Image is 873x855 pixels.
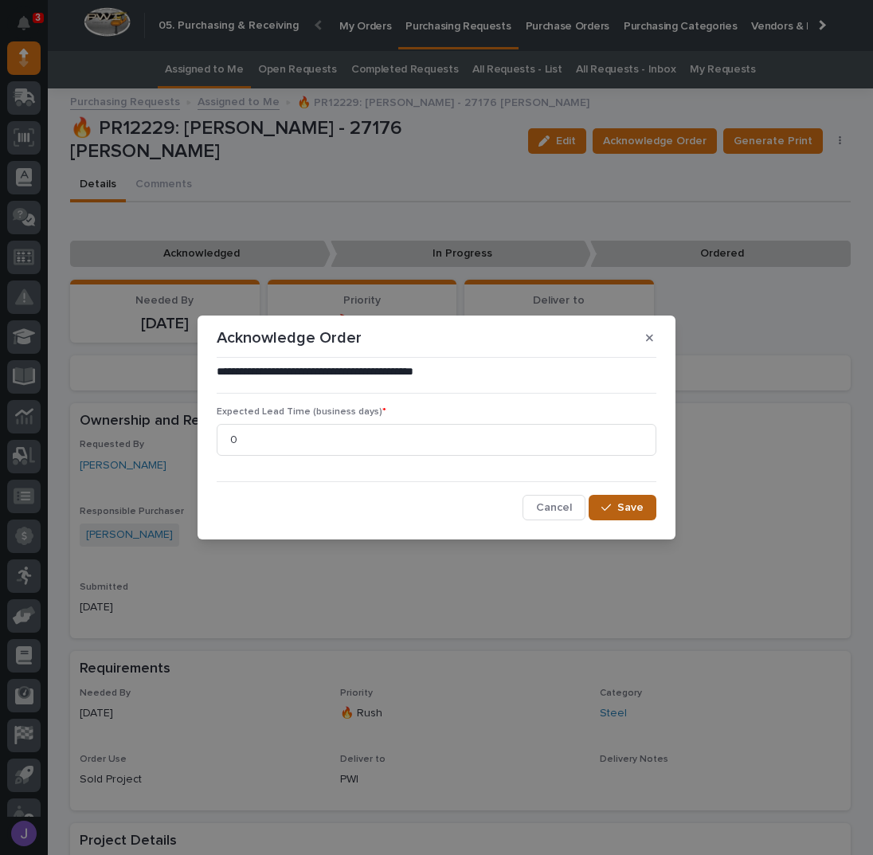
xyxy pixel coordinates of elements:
span: Cancel [536,500,572,515]
button: Save [589,495,656,520]
p: Acknowledge Order [217,328,362,347]
button: Cancel [523,495,585,520]
span: Expected Lead Time (business days) [217,407,386,417]
span: Save [617,500,644,515]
